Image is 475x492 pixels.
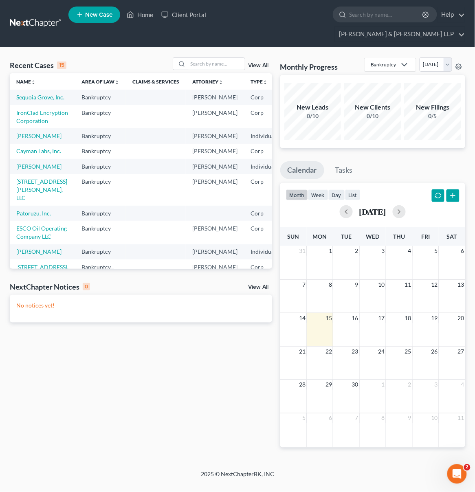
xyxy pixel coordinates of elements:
[288,233,299,240] span: Sun
[407,413,412,423] span: 9
[381,246,386,256] span: 3
[244,174,282,205] td: Corp
[186,128,244,143] td: [PERSON_NAME]
[284,103,341,112] div: New Leads
[325,347,333,356] span: 22
[75,90,126,105] td: Bankruptcy
[81,79,119,85] a: Area of Lawunfold_more
[354,413,359,423] span: 7
[16,264,68,279] a: [STREET_ADDRESS], LLC
[464,464,471,471] span: 2
[186,159,244,174] td: [PERSON_NAME]
[75,259,126,283] td: Bankruptcy
[83,283,90,290] div: 0
[298,380,306,390] span: 28
[378,313,386,323] span: 17
[447,464,467,484] iframe: Intercom live chat
[188,58,245,70] input: Search by name...
[404,313,412,323] span: 18
[328,280,333,290] span: 8
[447,233,457,240] span: Sat
[42,470,433,485] div: 2025 © NextChapterBK, INC
[328,246,333,256] span: 1
[301,280,306,290] span: 7
[16,301,266,310] p: No notices yet!
[244,159,282,174] td: Individual
[251,79,268,85] a: Typeunfold_more
[393,233,405,240] span: Thu
[248,63,269,68] a: View All
[244,259,282,283] td: Corp
[457,280,465,290] span: 13
[351,347,359,356] span: 23
[75,128,126,143] td: Bankruptcy
[16,210,51,217] a: Patoruzu, Inc.
[345,189,361,200] button: list
[31,80,36,85] i: unfold_more
[10,282,90,292] div: NextChapter Notices
[85,12,112,18] span: New Case
[301,413,306,423] span: 5
[366,233,379,240] span: Wed
[244,144,282,159] td: Corp
[335,27,465,42] a: [PERSON_NAME] & [PERSON_NAME] LLP
[10,60,66,70] div: Recent Cases
[16,79,36,85] a: Nameunfold_more
[431,313,439,323] span: 19
[351,313,359,323] span: 16
[354,280,359,290] span: 9
[16,163,62,170] a: [PERSON_NAME]
[280,161,324,179] a: Calendar
[186,144,244,159] td: [PERSON_NAME]
[248,284,269,290] a: View All
[75,144,126,159] td: Bankruptcy
[349,7,424,22] input: Search by name...
[298,347,306,356] span: 21
[341,233,352,240] span: Tue
[280,62,338,72] h3: Monthly Progress
[16,132,62,139] a: [PERSON_NAME]
[359,207,386,216] h2: [DATE]
[404,103,461,112] div: New Filings
[457,347,465,356] span: 27
[186,259,244,283] td: [PERSON_NAME]
[381,380,386,390] span: 1
[16,94,64,101] a: Sequoia Grove, Inc.
[457,413,465,423] span: 11
[351,380,359,390] span: 30
[325,313,333,323] span: 15
[434,246,439,256] span: 5
[378,280,386,290] span: 10
[75,105,126,128] td: Bankruptcy
[308,189,328,200] button: week
[404,280,412,290] span: 11
[192,79,223,85] a: Attorneyunfold_more
[75,221,126,244] td: Bankruptcy
[16,225,67,240] a: ESCO Oil Operating Company LLC
[298,246,306,256] span: 31
[344,103,401,112] div: New Clients
[244,221,282,244] td: Corp
[16,248,62,255] a: [PERSON_NAME]
[460,380,465,390] span: 4
[218,80,223,85] i: unfold_more
[404,347,412,356] span: 25
[344,112,401,120] div: 0/10
[16,178,67,201] a: [STREET_ADDRESS][PERSON_NAME], LLC
[16,109,68,124] a: IronClad Encryption Corporation
[378,347,386,356] span: 24
[75,174,126,205] td: Bankruptcy
[186,105,244,128] td: [PERSON_NAME]
[438,7,465,22] a: Help
[431,413,439,423] span: 10
[431,347,439,356] span: 26
[286,189,308,200] button: month
[57,62,66,69] div: 15
[354,246,359,256] span: 2
[75,206,126,221] td: Bankruptcy
[123,7,157,22] a: Home
[328,189,345,200] button: day
[328,161,360,179] a: Tasks
[407,380,412,390] span: 2
[75,244,126,259] td: Bankruptcy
